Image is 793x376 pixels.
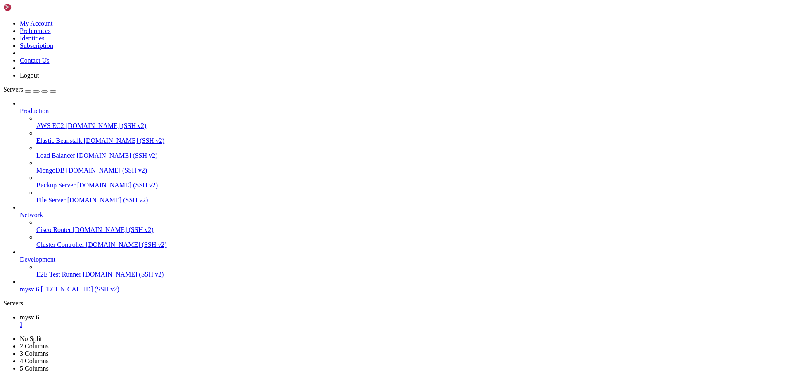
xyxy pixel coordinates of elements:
x-row: Address not available [3,10,686,17]
li: AWS EC2 [DOMAIN_NAME] (SSH v2) [36,115,790,130]
li: Cluster Controller [DOMAIN_NAME] (SSH v2) [36,234,790,248]
a: Development [20,256,790,263]
span: Backup Server [36,182,76,189]
li: Cisco Router [DOMAIN_NAME] (SSH v2) [36,219,790,234]
a: AWS EC2 [DOMAIN_NAME] (SSH v2) [36,122,790,130]
span: File Server [36,196,66,203]
img: Shellngn [3,3,51,12]
li: Load Balancer [DOMAIN_NAME] (SSH v2) [36,144,790,159]
a: 3 Columns [20,350,49,357]
a: Network [20,211,790,219]
a: Production [20,107,790,115]
span: [DOMAIN_NAME] (SSH v2) [83,271,164,278]
div: (0, 2) [3,17,7,24]
a: Elastic Beanstalk [DOMAIN_NAME] (SSH v2) [36,137,790,144]
a: Subscription [20,42,53,49]
a: Cisco Router [DOMAIN_NAME] (SSH v2) [36,226,790,234]
span: AWS EC2 [36,122,64,129]
li: Elastic Beanstalk [DOMAIN_NAME] (SSH v2) [36,130,790,144]
a: MongoDB [DOMAIN_NAME] (SSH v2) [36,167,790,174]
span: [DOMAIN_NAME] (SSH v2) [73,226,154,233]
span: [DOMAIN_NAME] (SSH v2) [86,241,167,248]
span: Load Balancer [36,152,75,159]
span: Elastic Beanstalk [36,137,82,144]
a: Backup Server [DOMAIN_NAME] (SSH v2) [36,182,790,189]
span: Cisco Router [36,226,71,233]
a: Identities [20,35,45,42]
span: [DOMAIN_NAME] (SSH v2) [66,167,147,174]
a: Preferences [20,27,51,34]
span: mysv 6 [20,314,39,321]
a: mysv 6 [TECHNICAL_ID] (SSH v2) [20,286,790,293]
div: Servers [3,300,790,307]
span: Cluster Controller [36,241,84,248]
a: Servers [3,86,56,93]
span: MongoDB [36,167,64,174]
a: mysv 6 [20,314,790,329]
span: [DOMAIN_NAME] (SSH v2) [84,137,165,144]
x-row: ERROR: Unable to open connection: [3,3,686,10]
span: Network [20,211,43,218]
li: File Server [DOMAIN_NAME] (SSH v2) [36,189,790,204]
a:  [20,321,790,329]
span: Servers [3,86,23,93]
a: Load Balancer [DOMAIN_NAME] (SSH v2) [36,152,790,159]
span: Development [20,256,55,263]
a: No Split [20,335,42,342]
a: My Account [20,20,53,27]
span: Production [20,107,49,114]
li: MongoDB [DOMAIN_NAME] (SSH v2) [36,159,790,174]
a: Logout [20,72,39,79]
li: Backup Server [DOMAIN_NAME] (SSH v2) [36,174,790,189]
a: E2E Test Runner [DOMAIN_NAME] (SSH v2) [36,271,790,278]
li: E2E Test Runner [DOMAIN_NAME] (SSH v2) [36,263,790,278]
span: [DOMAIN_NAME] (SSH v2) [67,196,148,203]
li: Development [20,248,790,278]
li: Network [20,204,790,248]
span: E2E Test Runner [36,271,81,278]
span: [DOMAIN_NAME] (SSH v2) [77,182,158,189]
a: Contact Us [20,57,50,64]
a: 2 Columns [20,343,49,350]
li: mysv 6 [TECHNICAL_ID] (SSH v2) [20,278,790,293]
a: 5 Columns [20,365,49,372]
span: mysv 6 [20,286,39,293]
span: [DOMAIN_NAME] (SSH v2) [77,152,158,159]
a: 4 Columns [20,357,49,364]
a: Cluster Controller [DOMAIN_NAME] (SSH v2) [36,241,790,248]
span: [TECHNICAL_ID] (SSH v2) [41,286,119,293]
a: File Server [DOMAIN_NAME] (SSH v2) [36,196,790,204]
span: [DOMAIN_NAME] (SSH v2) [66,122,147,129]
li: Production [20,100,790,204]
